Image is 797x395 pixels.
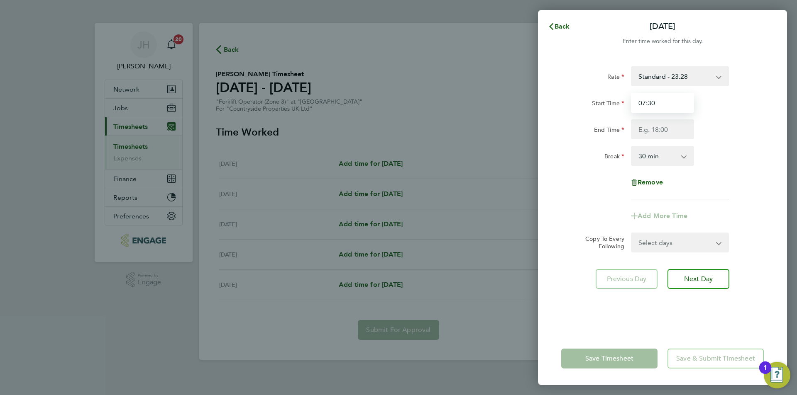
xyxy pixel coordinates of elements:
label: Rate [607,73,624,83]
span: Remove [638,178,663,186]
div: 1 [763,368,767,378]
button: Remove [631,179,663,186]
button: Back [540,18,578,35]
label: Break [604,153,624,162]
span: Next Day [684,275,713,283]
span: Back [555,22,570,30]
div: Enter time worked for this day. [538,36,787,46]
p: [DATE] [650,21,675,32]
button: Next Day [667,269,729,289]
label: End Time [594,126,624,136]
input: E.g. 18:00 [631,119,694,139]
button: Open Resource Center, 1 new notification [764,362,790,388]
input: E.g. 08:00 [631,93,694,113]
label: Start Time [592,99,624,109]
label: Copy To Every Following [579,235,624,250]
